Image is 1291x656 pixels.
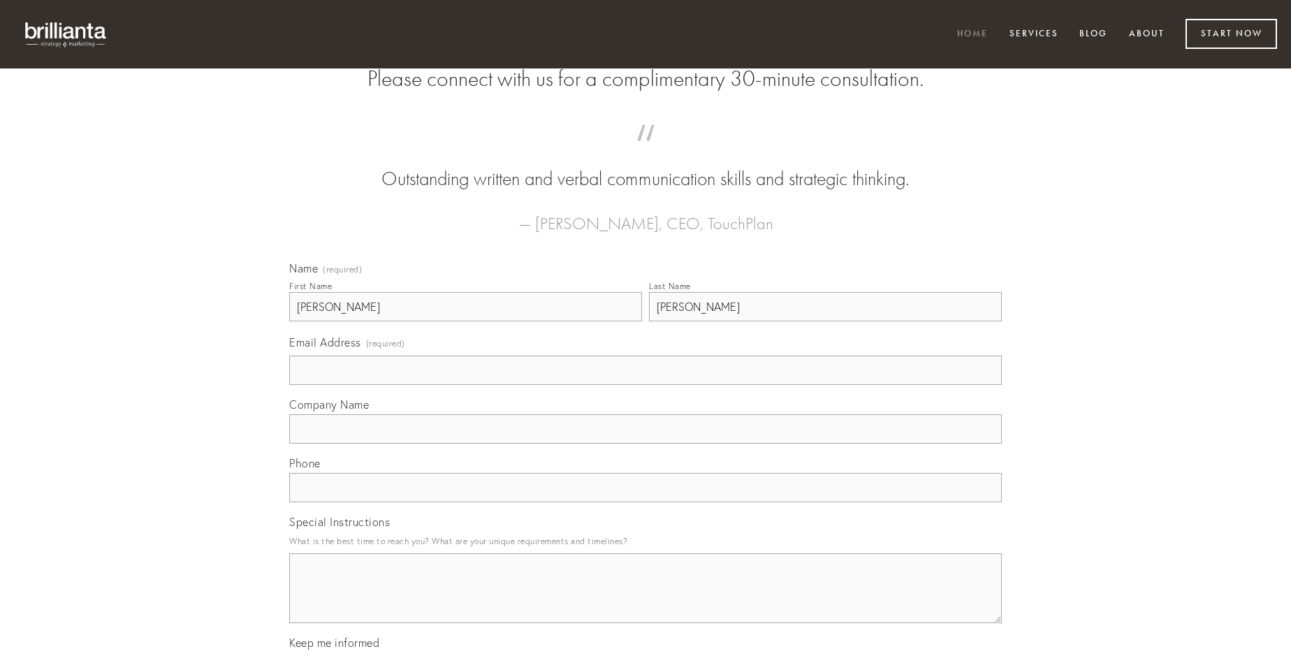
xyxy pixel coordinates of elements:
[14,14,119,54] img: brillianta - research, strategy, marketing
[289,636,379,650] span: Keep me informed
[289,66,1002,92] h2: Please connect with us for a complimentary 30-minute consultation.
[289,335,361,349] span: Email Address
[948,23,997,46] a: Home
[289,281,332,291] div: First Name
[1000,23,1067,46] a: Services
[323,265,362,274] span: (required)
[366,334,405,353] span: (required)
[312,138,979,193] blockquote: Outstanding written and verbal communication skills and strategic thinking.
[312,138,979,166] span: “
[312,193,979,238] figcaption: — [PERSON_NAME], CEO, TouchPlan
[1120,23,1174,46] a: About
[1186,19,1277,49] a: Start Now
[289,515,390,529] span: Special Instructions
[1070,23,1116,46] a: Blog
[649,281,691,291] div: Last Name
[289,398,369,411] span: Company Name
[289,261,318,275] span: Name
[289,532,1002,551] p: What is the best time to reach you? What are your unique requirements and timelines?
[289,456,321,470] span: Phone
